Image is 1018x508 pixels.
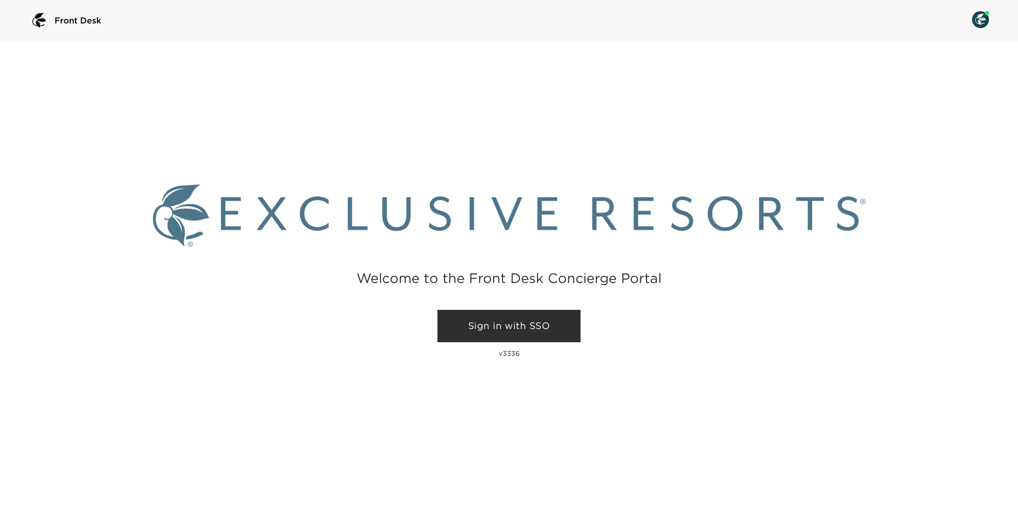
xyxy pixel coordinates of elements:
[357,271,661,285] h2: Welcome to the Front Desk Concierge Portal
[153,185,866,246] img: Exclusive Resorts logo
[55,14,101,26] span: Front Desk
[972,11,989,28] img: User
[499,349,520,358] p: v3336
[29,10,49,31] img: logo
[437,310,581,342] a: Sign in with SSO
